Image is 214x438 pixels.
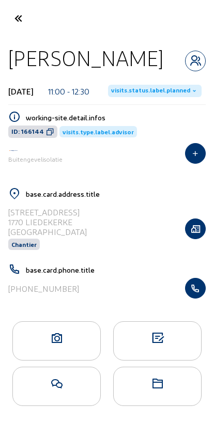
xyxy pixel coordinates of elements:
[63,128,134,135] span: visits.type.label.advisor
[8,45,163,71] div: [PERSON_NAME]
[26,190,206,198] h5: base.card.address.title
[111,87,190,95] span: visits.status.label.planned
[8,86,34,96] div: [DATE]
[26,113,206,122] h5: working-site.detail.infos
[8,207,87,217] div: [STREET_ADDRESS]
[11,241,37,248] span: Chantier
[8,155,63,163] span: Buitengevelisolatie
[11,128,44,136] span: ID: 166144
[26,265,206,274] h5: base.card.phone.title
[8,227,87,237] div: [GEOGRAPHIC_DATA]
[8,284,79,293] div: [PHONE_NUMBER]
[8,149,19,152] img: Iso Protect
[48,86,89,96] div: 11:00 - 12:30
[8,217,87,227] div: 1770 LIEDEKERKE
